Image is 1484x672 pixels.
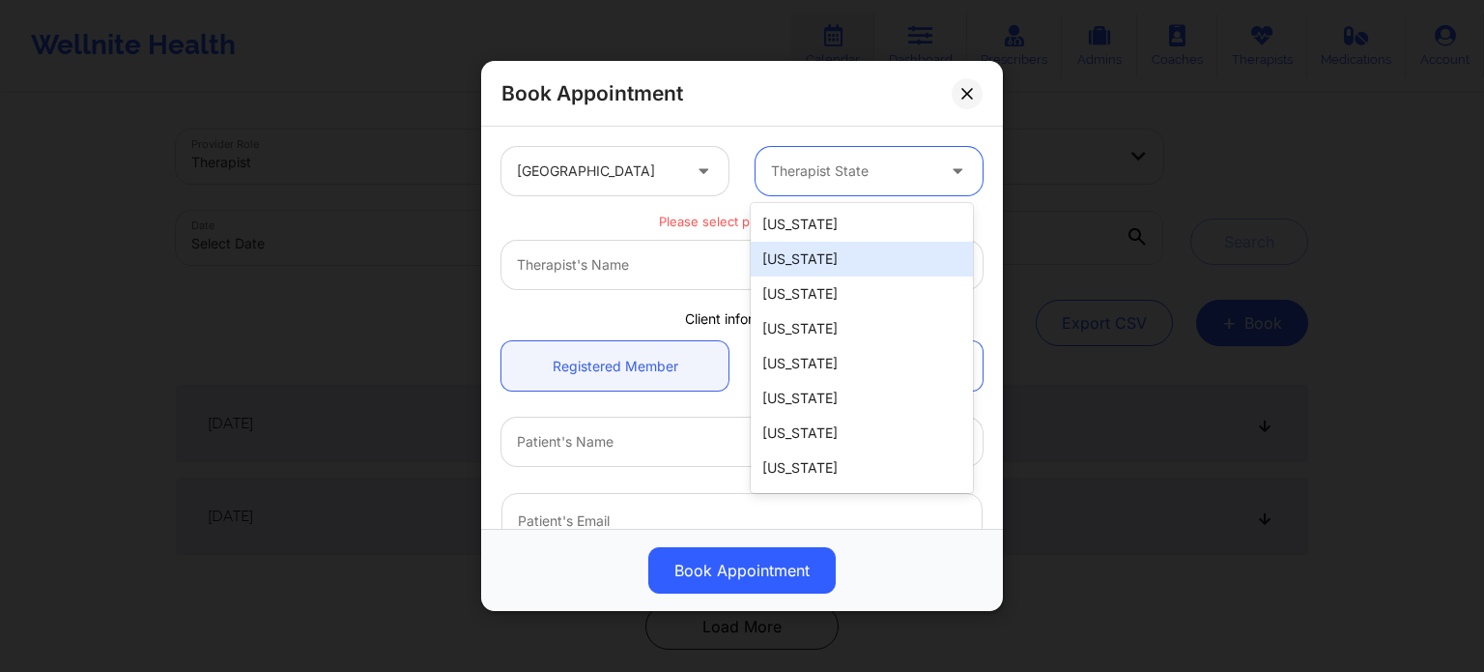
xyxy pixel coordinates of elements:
[501,341,728,391] a: Registered Member
[648,547,836,594] button: Book Appointment
[488,309,996,329] div: Client information:
[751,485,973,540] div: [US_STATE][GEOGRAPHIC_DATA]
[501,213,983,231] p: Please select provider state
[751,381,973,416] div: [US_STATE]
[517,147,680,195] div: [GEOGRAPHIC_DATA]
[501,80,683,106] h2: Book Appointment
[751,207,973,242] div: [US_STATE]
[751,416,973,451] div: [US_STATE]
[751,242,973,277] div: [US_STATE]
[751,346,973,381] div: [US_STATE]
[751,311,973,346] div: [US_STATE]
[751,451,973,485] div: [US_STATE]
[501,493,983,547] input: Patient's Email
[751,277,973,311] div: [US_STATE]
